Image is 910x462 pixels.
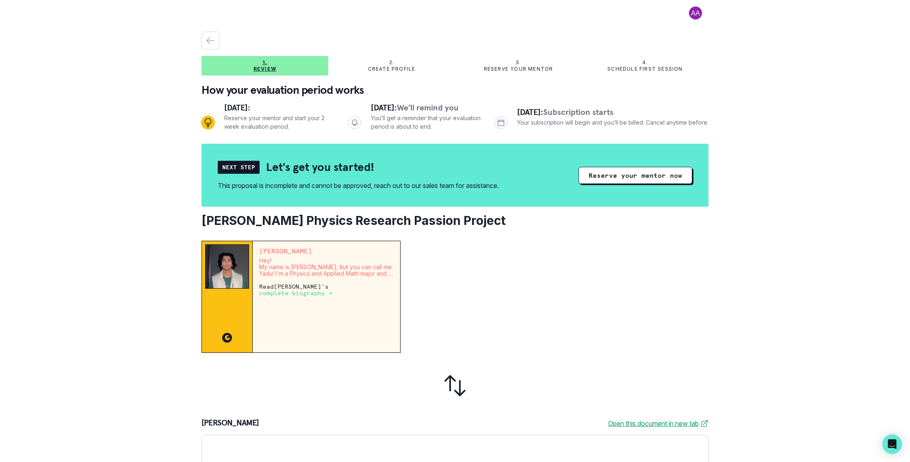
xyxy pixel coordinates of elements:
[543,107,613,117] span: Subscription starts
[222,333,232,343] img: CC image
[218,181,499,190] div: This proposal is incomplete and cannot be approved, reach out to our sales team for assistance.
[259,248,394,254] p: [PERSON_NAME]
[253,66,276,72] p: Review
[201,213,708,228] h2: [PERSON_NAME] Physics Research Passion Project
[259,289,332,296] a: complete biography →
[397,102,459,113] span: We’ll remind you
[262,59,267,66] p: 1.
[607,66,682,72] p: Schedule first session
[371,102,397,113] span: [DATE]:
[201,82,708,98] p: How your evaluation period works
[224,102,250,113] span: [DATE]:
[882,434,902,454] div: Open Intercom Messenger
[259,264,394,277] p: My name is [PERSON_NAME], but you can call me Yadu! I'm a Physics and Applied Math major and a ri...
[201,101,708,144] div: Progress
[642,59,648,66] p: 4.
[608,419,708,428] a: Open this document in new tab
[205,244,249,289] img: Mentor Image
[517,107,543,117] span: [DATE]:
[516,59,521,66] p: 3.
[389,59,394,66] p: 2.
[259,283,394,296] p: Read [PERSON_NAME] 's
[259,257,394,264] p: Hey!
[368,66,416,72] p: Create profile
[201,419,259,428] p: [PERSON_NAME]
[218,161,260,174] div: Next Step
[517,118,708,127] p: Your subscription will begin and you’ll be billed. Cancel anytime before.
[371,114,482,131] p: You’ll get a reminder that your evaluation period is about to end.
[266,160,374,174] h2: Let's get you started!
[682,6,708,19] button: profile picture
[224,114,335,131] p: Reserve your mentor and start your 2 week evaluation period.
[484,66,553,72] p: Reserve your mentor
[578,167,692,184] button: Reserve your mentor now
